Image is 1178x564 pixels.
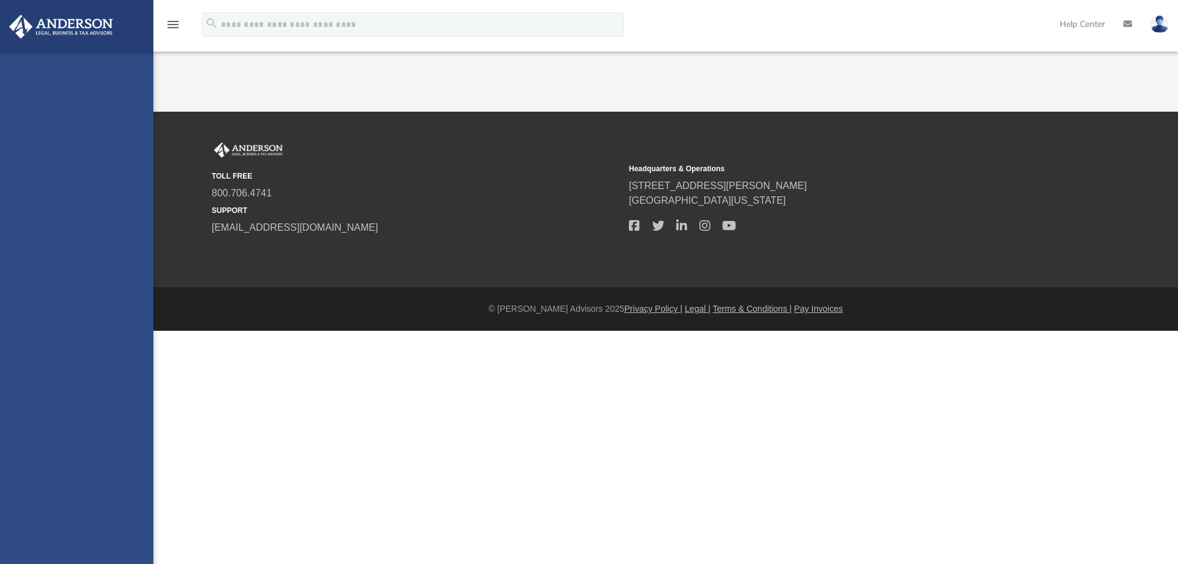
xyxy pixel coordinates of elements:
img: User Pic [1150,15,1169,33]
a: Privacy Policy | [625,304,683,314]
i: search [205,17,218,30]
a: [EMAIL_ADDRESS][DOMAIN_NAME] [212,222,378,233]
small: TOLL FREE [212,171,620,182]
img: Anderson Advisors Platinum Portal [6,15,117,39]
img: Anderson Advisors Platinum Portal [212,142,285,158]
div: © [PERSON_NAME] Advisors 2025 [153,303,1178,315]
a: menu [166,23,180,32]
small: SUPPORT [212,205,620,216]
a: 800.706.4741 [212,188,272,198]
a: Terms & Conditions | [713,304,792,314]
a: Pay Invoices [794,304,842,314]
a: Legal | [685,304,710,314]
a: [GEOGRAPHIC_DATA][US_STATE] [629,195,786,206]
i: menu [166,17,180,32]
a: [STREET_ADDRESS][PERSON_NAME] [629,180,807,191]
small: Headquarters & Operations [629,163,1037,174]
